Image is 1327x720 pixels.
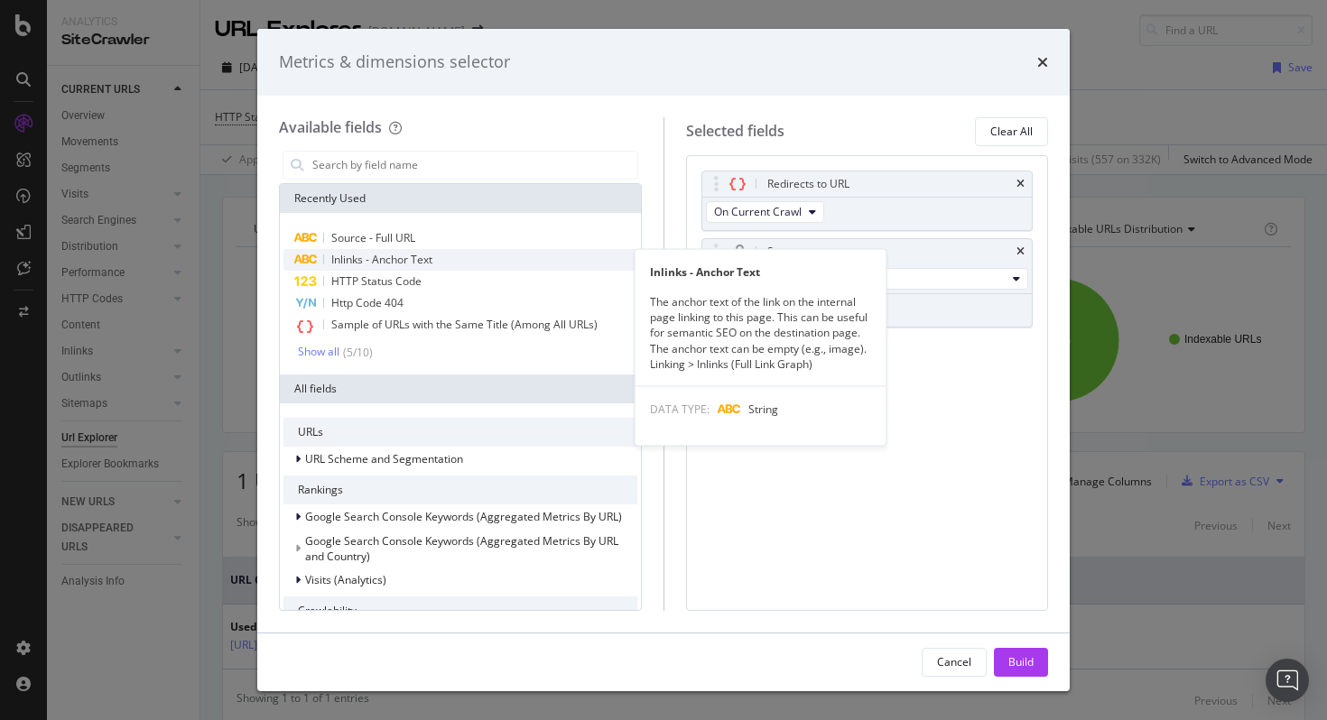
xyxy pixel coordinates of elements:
div: Crawlability [283,596,637,625]
div: Source [767,243,803,261]
span: On Current Crawl [714,204,802,219]
button: Cancel [922,648,987,677]
input: Search by field name [311,152,637,179]
div: Recently Used [280,184,641,213]
div: ( 5 / 10 ) [339,345,373,360]
div: Redirects to URL [767,175,849,193]
div: This group is disabled [283,533,637,564]
div: The anchor text of the link on the internal page linking to this page. This can be useful for sem... [636,294,886,372]
span: Http Code 404 [331,295,404,310]
button: On Current Crawl [706,201,824,223]
div: Selected fields [686,121,784,142]
div: Build [1008,654,1034,669]
span: Visits (Analytics) [305,572,386,587]
div: times [1037,51,1048,74]
span: Google Search Console Keywords (Aggregated Metrics By URL) [305,509,622,524]
div: Cancel [937,654,971,669]
span: URL Scheme and Segmentation [305,451,463,466]
span: Google Search Console Keywords (Aggregated Metrics By URL and Country) [305,533,618,564]
div: Show all [298,346,339,358]
button: Clear All [975,117,1048,146]
div: URLs [283,418,637,447]
span: HTTP Status Code [331,273,422,289]
span: Sample of URLs with the Same Title (Among All URLs) [331,317,598,332]
div: Clear All [990,124,1033,139]
div: Redirects to URLtimesOn Current Crawl [701,171,1034,231]
div: Metrics & dimensions selector [279,51,510,74]
div: times [1016,179,1025,189]
div: All fields [280,374,641,403]
span: Source - Full URL [331,230,415,245]
div: times [1016,246,1025,257]
div: modal [257,29,1070,691]
div: Rankings [283,475,637,504]
span: DATA TYPE: [650,401,710,416]
div: SourcetimesFull URLOn Current Crawl [701,238,1034,328]
div: Open Intercom Messenger [1266,659,1309,702]
span: Inlinks - Anchor Text [331,252,432,267]
button: Build [994,648,1048,677]
span: String [748,401,778,416]
div: Available fields [279,117,382,137]
div: Inlinks - Anchor Text [636,264,886,280]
